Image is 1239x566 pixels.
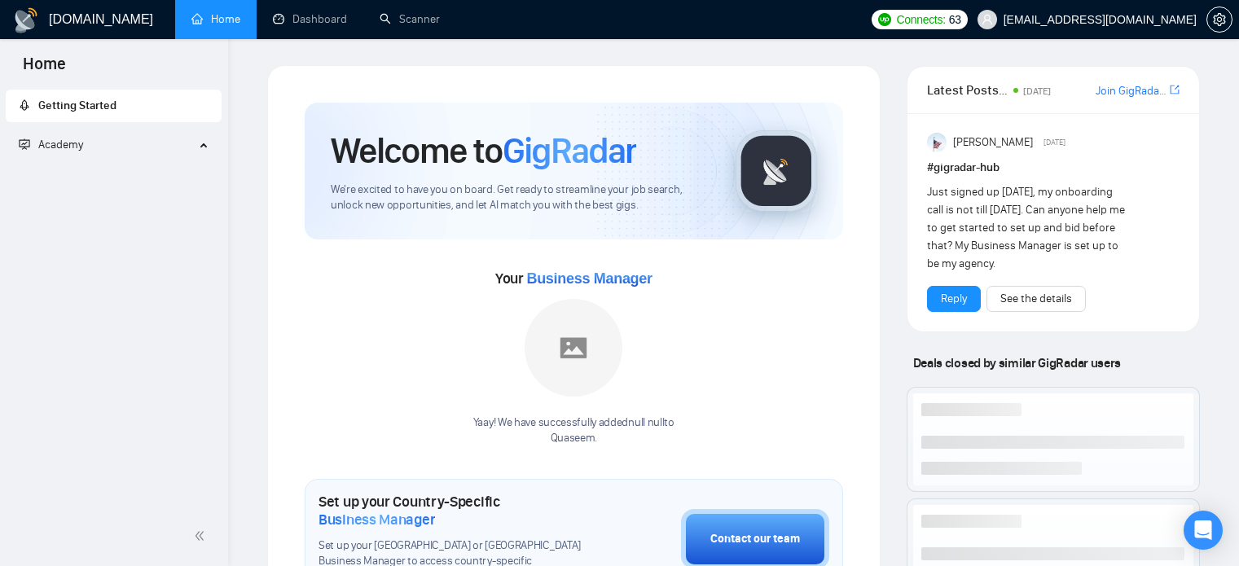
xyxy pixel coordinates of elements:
[19,99,30,111] span: rocket
[927,286,981,312] button: Reply
[526,270,652,287] span: Business Manager
[953,134,1033,151] span: [PERSON_NAME]
[6,90,222,122] li: Getting Started
[38,138,83,151] span: Academy
[927,80,1008,100] span: Latest Posts from the GigRadar Community
[331,129,636,173] h1: Welcome to
[927,183,1129,273] div: Just signed up [DATE], my onboarding call is not till [DATE]. Can anyone help me to get started t...
[13,7,39,33] img: logo
[1184,511,1223,550] div: Open Intercom Messenger
[982,14,993,25] span: user
[949,11,961,29] span: 63
[1170,82,1180,98] a: export
[38,99,116,112] span: Getting Started
[319,511,435,529] span: Business Manager
[1023,86,1051,97] span: [DATE]
[1096,82,1167,100] a: Join GigRadar Slack Community
[503,129,636,173] span: GigRadar
[473,431,674,446] p: Quaseem .
[736,130,817,212] img: gigradar-logo.png
[191,12,240,26] a: homeHome
[194,528,210,544] span: double-left
[1206,7,1232,33] button: setting
[710,530,800,548] div: Contact our team
[986,286,1086,312] button: See the details
[878,13,891,26] img: upwork-logo.png
[907,349,1127,377] span: Deals closed by similar GigRadar users
[495,270,652,287] span: Your
[927,159,1180,177] h1: # gigradar-hub
[1206,13,1232,26] a: setting
[525,299,622,397] img: placeholder.png
[1000,290,1072,308] a: See the details
[10,52,79,86] span: Home
[1043,135,1065,150] span: [DATE]
[19,138,30,150] span: fund-projection-screen
[1170,83,1180,96] span: export
[941,290,967,308] a: Reply
[319,493,600,529] h1: Set up your Country-Specific
[273,12,347,26] a: dashboardDashboard
[927,133,947,152] img: Anisuzzaman Khan
[1207,13,1232,26] span: setting
[331,182,710,213] span: We're excited to have you on board. Get ready to streamline your job search, unlock new opportuni...
[473,415,674,446] div: Yaay! We have successfully added null null to
[896,11,945,29] span: Connects:
[380,12,440,26] a: searchScanner
[19,138,83,151] span: Academy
